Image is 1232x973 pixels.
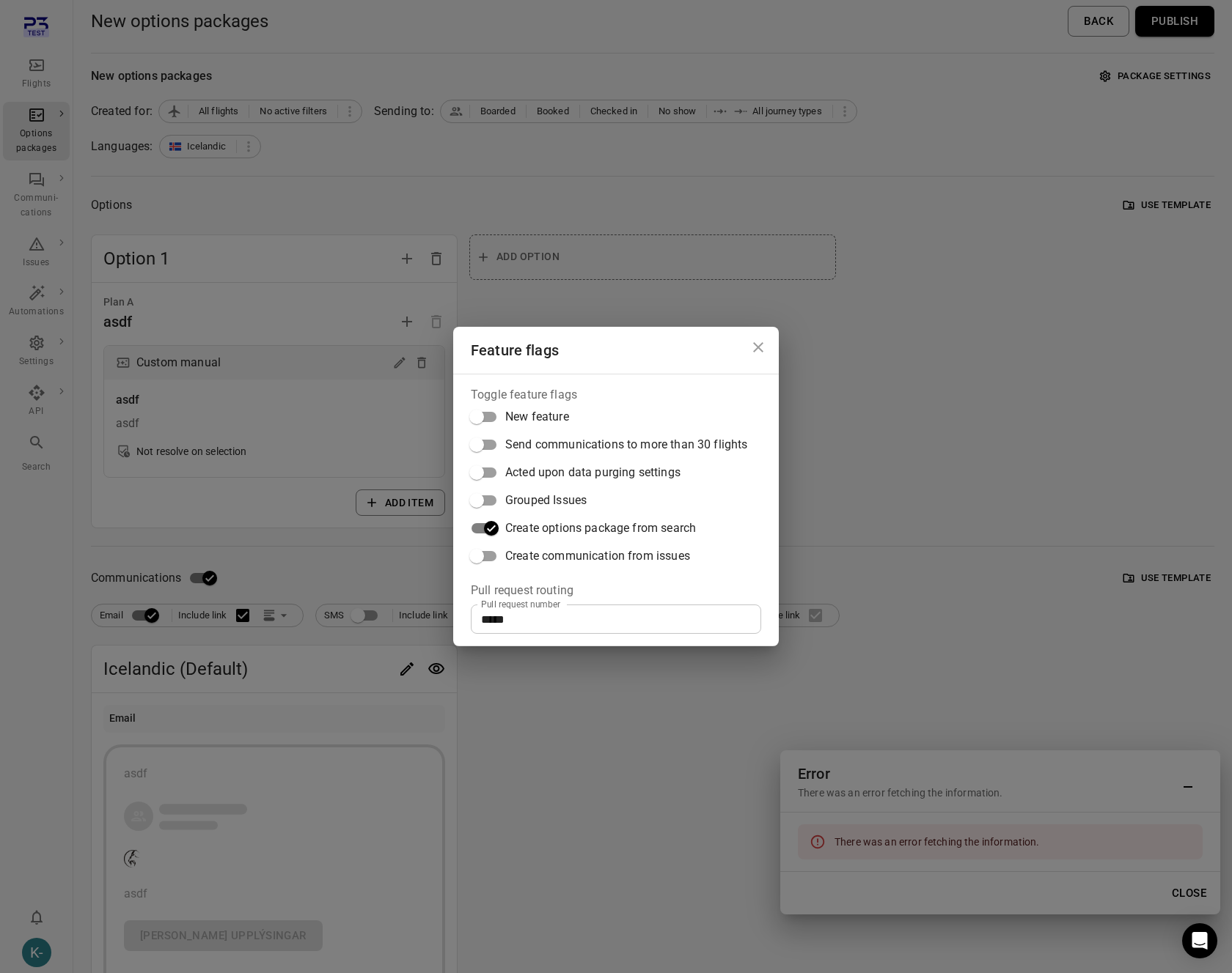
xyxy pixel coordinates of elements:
[1182,923,1217,958] div: Open Intercom Messenger
[505,547,690,565] span: Create communication from issues
[471,386,577,403] legend: Toggle feature flags
[453,327,779,374] h2: Feature flags
[481,598,560,610] label: Pull request number
[505,408,569,426] span: New feature
[505,464,681,481] span: Acted upon data purging settings
[471,582,573,599] legend: Pull request routing
[505,519,696,537] span: Create options package from search
[505,436,747,454] span: Send communications to more than 30 flights
[505,492,587,509] span: Grouped Issues
[744,333,773,362] button: Close dialog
